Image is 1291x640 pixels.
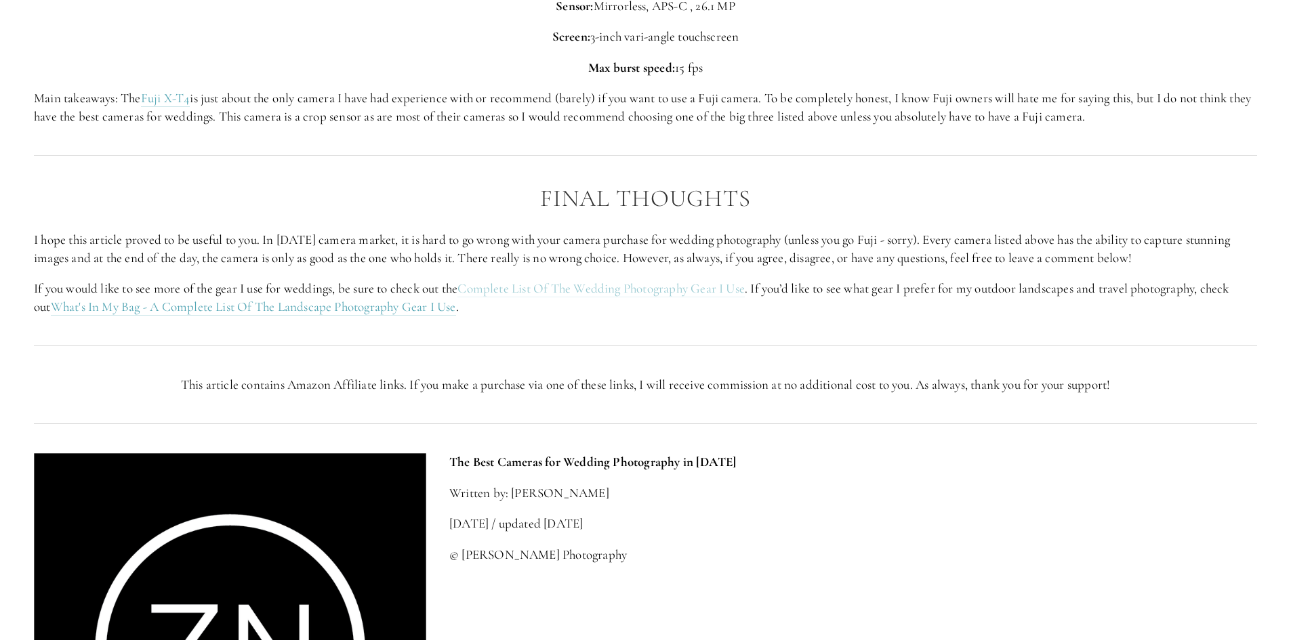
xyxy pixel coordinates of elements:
[588,60,675,75] strong: Max burst speed:
[457,280,745,297] a: Complete List Of The Wedding Photography Gear I Use
[34,186,1257,212] h2: Final Thoughts
[141,90,190,107] a: Fuji X-T4
[51,299,456,316] a: What's In My Bag - A Complete List Of The Landscape Photography Gear I Use
[449,484,1257,503] p: Written by: [PERSON_NAME]
[34,280,1257,316] p: If you would like to see more of the gear I use for weddings, be sure to check out the . If you’d...
[34,376,1257,394] p: This article contains Amazon Affiliate links. If you make a purchase via one of these links, I wi...
[34,28,1257,46] p: 3-inch vari-angle touchscreen
[449,515,1257,533] p: [DATE] / updated [DATE]
[449,454,737,469] strong: The Best Cameras for Wedding Photography in [DATE]
[34,231,1257,267] p: I hope this article proved to be useful to you. In [DATE] camera market, it is hard to go wrong w...
[552,28,590,44] strong: Screen:
[34,59,1257,77] p: 15 fps
[449,546,1257,564] p: © [PERSON_NAME] Photography
[34,89,1257,125] p: Main takeaways: The is just about the only camera I have had experience with or recommend (barely...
